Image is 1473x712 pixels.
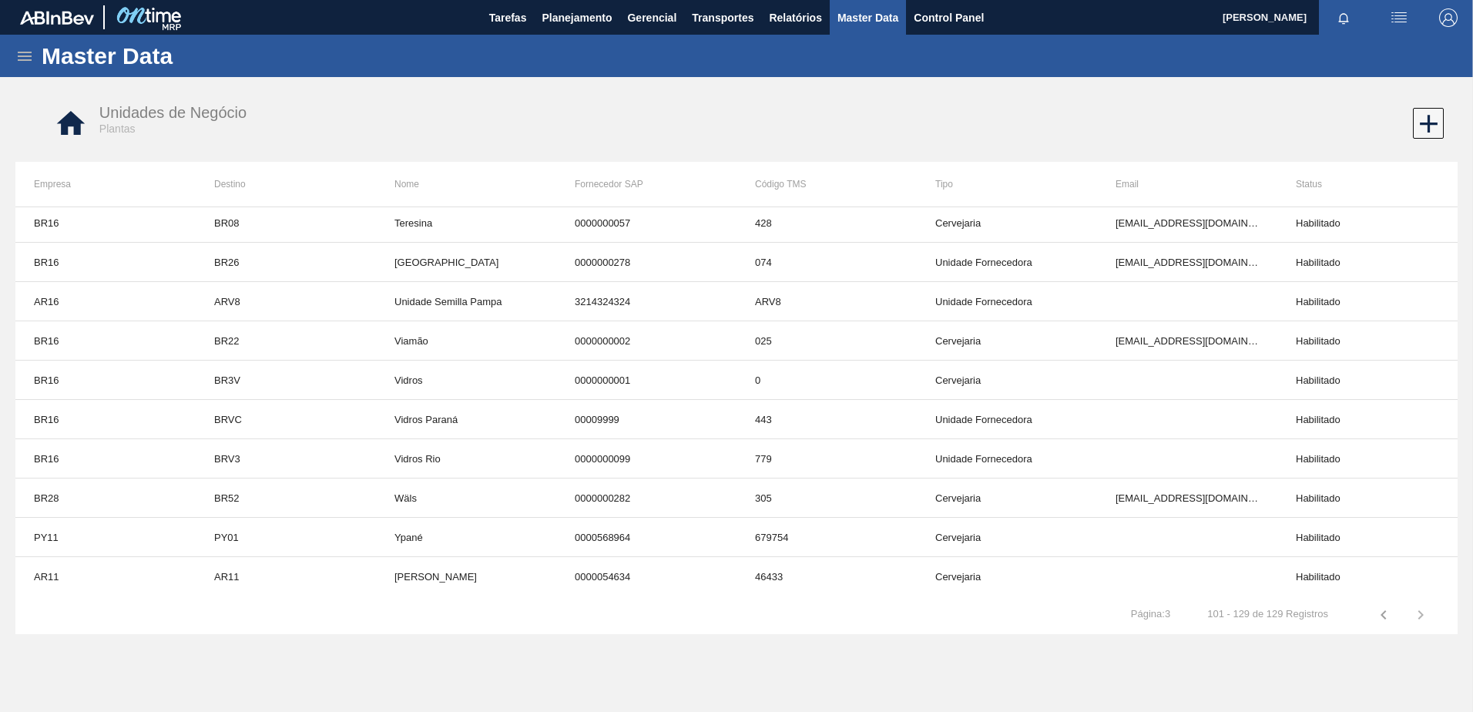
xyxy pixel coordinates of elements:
td: Unidade Fornecedora [917,439,1097,479]
td: BR52 [196,479,376,518]
td: Habilitado [1277,439,1458,479]
td: Cervejaria [917,518,1097,557]
td: BR16 [15,243,196,282]
span: Transportes [692,8,753,27]
td: 0 [736,361,917,400]
span: Master Data [837,8,898,27]
td: BR08 [196,203,376,243]
td: Vidros Rio [376,439,556,479]
td: BR16 [15,400,196,439]
h1: Master Data [42,47,315,65]
td: [EMAIL_ADDRESS][DOMAIN_NAME] [1097,321,1277,361]
td: [EMAIL_ADDRESS][DOMAIN_NAME] [1097,203,1277,243]
td: Cervejaria [917,321,1097,361]
td: Habilitado [1277,557,1458,596]
td: 00009999 [556,400,736,439]
td: ARV8 [736,282,917,321]
th: Destino [196,162,376,207]
td: PY01 [196,518,376,557]
td: Habilitado [1277,203,1458,243]
td: [PERSON_NAME] [376,557,556,596]
span: Gerencial [627,8,676,27]
td: Ypané [376,518,556,557]
td: Habilitado [1277,400,1458,439]
td: BR28 [15,479,196,518]
span: Unidades de Negócio [99,104,247,121]
th: Nome [376,162,556,207]
img: userActions [1390,8,1408,27]
td: Vidros Paraná [376,400,556,439]
td: BR3V [196,361,376,400]
td: 101 - 129 de 129 Registros [1189,596,1347,620]
th: Email [1097,162,1277,207]
td: 3214324324 [556,282,736,321]
th: Tipo [917,162,1097,207]
td: BRV3 [196,439,376,479]
td: 0000000099 [556,439,736,479]
td: 428 [736,203,917,243]
span: Plantas [99,123,136,135]
div: Nova Unidade de Negócio [1411,108,1442,139]
button: Notificações [1319,7,1368,29]
td: AR11 [196,557,376,596]
td: 0000000002 [556,321,736,361]
td: PY11 [15,518,196,557]
td: 679754 [736,518,917,557]
td: 305 [736,479,917,518]
td: Habilitado [1277,282,1458,321]
td: BR16 [15,321,196,361]
th: Empresa [15,162,196,207]
td: Habilitado [1277,361,1458,400]
td: Wäls [376,479,556,518]
td: Cervejaria [917,479,1097,518]
span: Planejamento [542,8,612,27]
td: [GEOGRAPHIC_DATA] [376,243,556,282]
img: TNhmsLtSVTkK8tSr43FrP2fwEKptu5GPRR3wAAAABJRU5ErkJggg== [20,11,94,25]
td: 0000054634 [556,557,736,596]
th: Fornecedor SAP [556,162,736,207]
td: BRVC [196,400,376,439]
td: Cervejaria [917,361,1097,400]
td: [EMAIL_ADDRESS][DOMAIN_NAME] [1097,243,1277,282]
img: Logout [1439,8,1458,27]
td: Unidade Fornecedora [917,243,1097,282]
td: 46433 [736,557,917,596]
td: Habilitado [1277,479,1458,518]
span: Tarefas [489,8,527,27]
td: Viamão [376,321,556,361]
span: Relatórios [769,8,821,27]
td: Cervejaria [917,203,1097,243]
td: 0000000057 [556,203,736,243]
td: 0000000282 [556,479,736,518]
td: Habilitado [1277,243,1458,282]
td: BR16 [15,439,196,479]
td: BR22 [196,321,376,361]
td: BR16 [15,361,196,400]
td: AR11 [15,557,196,596]
td: [EMAIL_ADDRESS][DOMAIN_NAME] [1097,479,1277,518]
td: Habilitado [1277,518,1458,557]
td: 779 [736,439,917,479]
td: BR16 [15,203,196,243]
td: 0000568964 [556,518,736,557]
td: 443 [736,400,917,439]
td: 0000000278 [556,243,736,282]
td: Vidros [376,361,556,400]
td: Unidade Semilla Pampa [376,282,556,321]
th: Status [1277,162,1458,207]
td: Página : 3 [1112,596,1189,620]
td: Unidade Fornecedora [917,282,1097,321]
td: ARV8 [196,282,376,321]
td: AR16 [15,282,196,321]
td: 025 [736,321,917,361]
td: BR26 [196,243,376,282]
td: Teresina [376,203,556,243]
td: Habilitado [1277,321,1458,361]
span: Control Panel [914,8,984,27]
td: 074 [736,243,917,282]
td: Cervejaria [917,557,1097,596]
th: Código TMS [736,162,917,207]
td: 0000000001 [556,361,736,400]
td: Unidade Fornecedora [917,400,1097,439]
